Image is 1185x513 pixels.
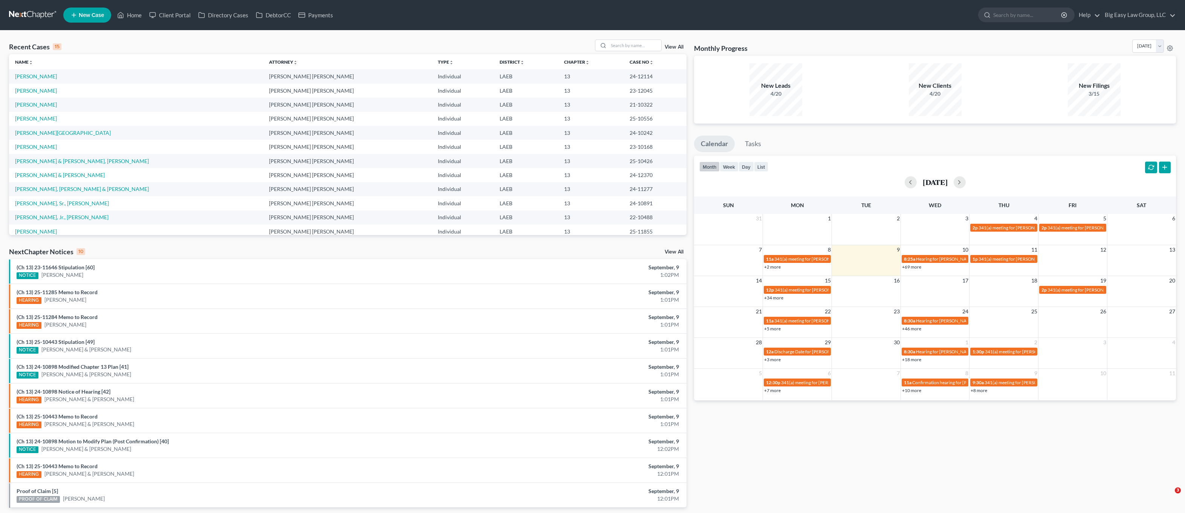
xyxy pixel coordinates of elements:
[463,388,679,395] div: September, 9
[764,264,781,270] a: +2 more
[463,289,679,296] div: September, 9
[15,228,57,235] a: [PERSON_NAME]
[145,8,194,22] a: Client Portal
[720,162,739,172] button: week
[463,487,679,495] div: September, 9
[1041,225,1047,231] span: 2p
[463,296,679,304] div: 1:01PM
[766,318,774,324] span: 11a
[754,162,768,172] button: list
[558,182,624,196] td: 13
[755,214,763,223] span: 31
[558,224,624,238] td: 13
[774,256,847,262] span: 341(a) meeting for [PERSON_NAME]
[904,318,915,324] span: 8:30a
[558,196,624,210] td: 13
[774,318,847,324] span: 341(a) meeting for [PERSON_NAME]
[1099,276,1107,285] span: 19
[263,112,432,126] td: [PERSON_NAME] [PERSON_NAME]
[494,126,558,140] td: LAEB
[624,168,687,182] td: 24-12370
[17,496,60,503] div: PROOF OF CLAIM
[494,84,558,98] td: LAEB
[494,112,558,126] td: LAEB
[63,495,105,502] a: [PERSON_NAME]
[1137,202,1146,208] span: Sat
[263,69,432,83] td: [PERSON_NAME] [PERSON_NAME]
[44,420,134,428] a: [PERSON_NAME] & [PERSON_NAME]
[463,463,679,470] div: September, 9
[41,346,131,353] a: [PERSON_NAME] & [PERSON_NAME]
[749,90,802,98] div: 4/20
[432,140,494,154] td: Individual
[755,276,763,285] span: 14
[998,202,1009,208] span: Thu
[41,445,131,453] a: [PERSON_NAME] & [PERSON_NAME]
[1168,369,1176,378] span: 11
[17,372,38,379] div: NOTICE
[1069,202,1076,208] span: Fri
[15,200,109,206] a: [PERSON_NAME], Sr., [PERSON_NAME]
[985,349,1058,354] span: 341(a) meeting for [PERSON_NAME]
[41,371,131,378] a: [PERSON_NAME] & [PERSON_NAME]
[1101,8,1176,22] a: Big Easy Law Group, LLC
[564,59,590,65] a: Chapterunfold_more
[269,59,298,65] a: Attorneyunfold_more
[909,81,962,90] div: New Clients
[432,168,494,182] td: Individual
[558,126,624,140] td: 13
[558,98,624,111] td: 13
[1102,338,1107,347] span: 3
[463,445,679,453] div: 12:02PM
[463,470,679,478] div: 12:01PM
[1099,307,1107,316] span: 26
[755,338,763,347] span: 28
[432,69,494,83] td: Individual
[694,44,748,53] h3: Monthly Progress
[15,186,149,192] a: [PERSON_NAME], [PERSON_NAME] & [PERSON_NAME]
[1099,245,1107,254] span: 12
[44,321,86,328] a: [PERSON_NAME]
[17,339,95,345] a: (Ch 13) 25-10443 Stipulation [49]
[558,154,624,168] td: 13
[463,495,679,502] div: 12:01PM
[194,8,252,22] a: Directory Cases
[902,326,921,331] a: +46 more
[432,211,494,224] td: Individual
[766,349,774,354] span: 12a
[438,59,454,65] a: Typeunfold_more
[624,112,687,126] td: 25-10556
[494,168,558,182] td: LAEB
[449,60,454,65] i: unfold_more
[494,140,558,154] td: LAEB
[755,307,763,316] span: 21
[15,101,57,108] a: [PERSON_NAME]
[463,413,679,420] div: September, 9
[764,326,781,331] a: +5 more
[929,202,941,208] span: Wed
[1171,214,1176,223] span: 6
[965,338,969,347] span: 1
[558,140,624,154] td: 13
[494,196,558,210] td: LAEB
[624,224,687,238] td: 25-11855
[775,287,847,293] span: 341(a) meeting for [PERSON_NAME]
[15,73,57,79] a: [PERSON_NAME]
[972,256,978,262] span: 1p
[263,140,432,154] td: [PERSON_NAME] [PERSON_NAME]
[1068,81,1121,90] div: New Filings
[494,98,558,111] td: LAEB
[861,202,871,208] span: Tue
[766,380,780,385] span: 12:30p
[463,338,679,346] div: September, 9
[432,224,494,238] td: Individual
[432,154,494,168] td: Individual
[902,357,921,362] a: +18 more
[79,12,104,18] span: New Case
[17,471,41,478] div: HEARING
[1034,214,1038,223] span: 4
[432,84,494,98] td: Individual
[463,321,679,328] div: 1:01PM
[972,225,978,231] span: 2p
[827,245,832,254] span: 8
